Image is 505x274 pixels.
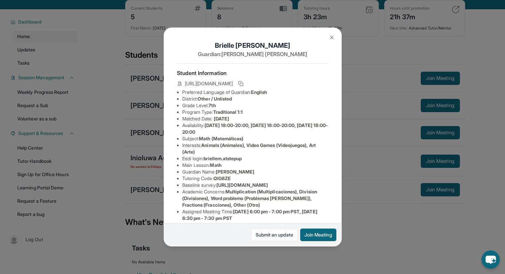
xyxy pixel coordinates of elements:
span: [DATE] 18:00-20:00, [DATE] 18:00-20:00, [DATE] 18:00-20:00 [182,122,328,135]
li: Program Type: [182,109,328,115]
li: Matched Date: [182,115,328,122]
span: English [251,89,267,95]
li: Availability: [182,122,328,135]
span: [DATE] [214,116,229,121]
li: Guardian Name : [182,169,328,175]
span: Math (Matemáticas) [199,136,243,141]
li: Grade Level: [182,102,328,109]
p: Guardian: [PERSON_NAME] [PERSON_NAME] [177,50,328,58]
h4: Student Information [177,69,328,77]
h1: Brielle [PERSON_NAME] [177,41,328,50]
span: Animals (Animales), Video Games (Videojuegos), Art (Arte) [182,142,316,155]
li: Baseline survey : [182,182,328,188]
li: Eedi login : [182,155,328,162]
span: Other / Unlisted [198,96,232,102]
li: Preferred Language of Guardian: [182,89,328,96]
a: Submit an update [251,229,297,241]
span: [PERSON_NAME] [216,169,255,174]
li: Tutoring Code : [182,175,328,182]
li: Subject : [182,135,328,142]
span: [URL][DOMAIN_NAME] [216,182,268,188]
span: QIG8ZE [213,175,231,181]
li: Main Lesson : [182,162,328,169]
li: Temporary tutoring link : [182,222,328,228]
span: briellem.atstepup [204,156,242,161]
span: [URL][DOMAIN_NAME] [185,80,233,87]
button: Join Meeting [300,229,336,241]
span: [DATE] 6:00 pm - 7:00 pm PST, [DATE] 6:30 pm - 7:30 pm PST [182,209,317,221]
button: chat-button [481,250,500,269]
li: District: [182,96,328,102]
button: Copy link [237,80,245,88]
span: Multiplication (Multiplicaciones), Division (Divisiones), Word problems (Problemas [PERSON_NAME])... [182,189,317,208]
li: Academic Concerns : [182,188,328,208]
span: Math [210,162,221,168]
img: Close Icon [329,35,334,40]
span: 7th [209,103,215,108]
li: Interests : [182,142,328,155]
span: [URL][DOMAIN_NAME] [231,222,283,228]
span: Traditional 1:1 [213,109,243,115]
li: Assigned Meeting Time : [182,208,328,222]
